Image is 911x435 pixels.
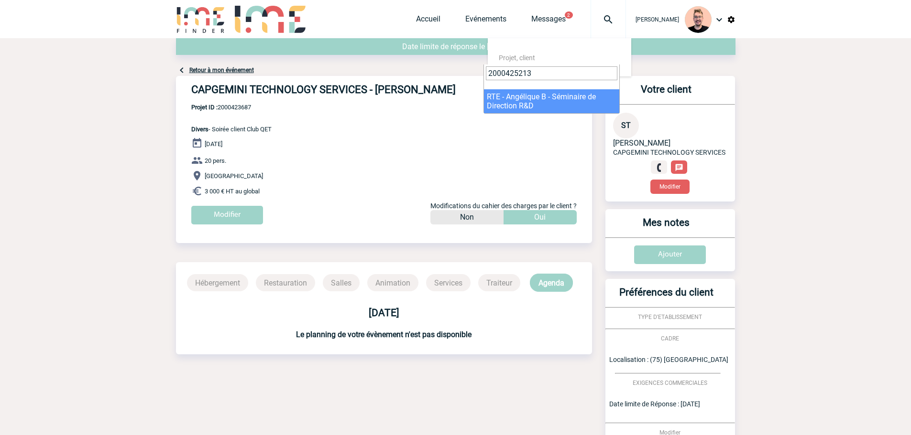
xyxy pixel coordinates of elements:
[176,330,592,339] h3: Le planning de votre évènement n'est pas disponible
[621,121,631,130] span: ST
[650,180,690,194] button: Modifier
[367,274,418,291] p: Animation
[189,67,254,74] a: Retour à mon événement
[484,89,619,113] li: RTE - Angélique B - Séminaire de Direction R&D
[205,157,226,164] span: 20 pers.
[636,16,679,23] span: [PERSON_NAME]
[609,400,700,408] span: Date limite de Réponse : [DATE]
[655,163,663,172] img: fixe.png
[191,84,478,100] h4: CAPGEMINI TECHNOLOGY SERVICES - [PERSON_NAME]
[530,274,573,292] p: Agenda
[633,380,707,386] span: EXIGENCES COMMERCIALES
[191,104,218,111] b: Projet ID :
[430,202,577,210] span: Modifications du cahier des charges par le client ?
[534,210,546,224] p: Oui
[609,84,724,104] h3: Votre client
[402,42,509,51] span: Date limite de réponse le [DATE]
[634,245,706,264] input: Ajouter
[256,274,315,291] p: Restauration
[613,138,670,148] span: [PERSON_NAME]
[685,6,712,33] img: 129741-1.png
[323,274,360,291] p: Salles
[369,307,399,318] b: [DATE]
[675,163,683,172] img: chat-24-px-w.png
[609,217,724,237] h3: Mes notes
[205,172,263,180] span: [GEOGRAPHIC_DATA]
[609,286,724,307] h3: Préférences du client
[426,274,471,291] p: Services
[191,126,272,133] span: - Soirée client Club QET
[205,140,222,148] span: [DATE]
[478,274,520,291] p: Traiteur
[609,356,728,363] span: Localisation : (75) [GEOGRAPHIC_DATA]
[187,274,248,291] p: Hébergement
[638,314,702,320] span: TYPE D'ETABLISSEMENT
[565,11,573,19] button: 2
[661,335,679,342] span: CADRE
[416,14,440,28] a: Accueil
[176,6,226,33] img: IME-Finder
[191,104,272,111] span: 2000423687
[191,206,263,224] input: Modifier
[205,188,260,195] span: 3 000 € HT au global
[465,14,506,28] a: Evénements
[499,54,535,62] span: Projet, client
[613,149,725,156] span: CAPGEMINI TECHNOLOGY SERVICES
[531,14,566,28] a: Messages
[460,210,474,224] p: Non
[191,126,209,133] span: Divers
